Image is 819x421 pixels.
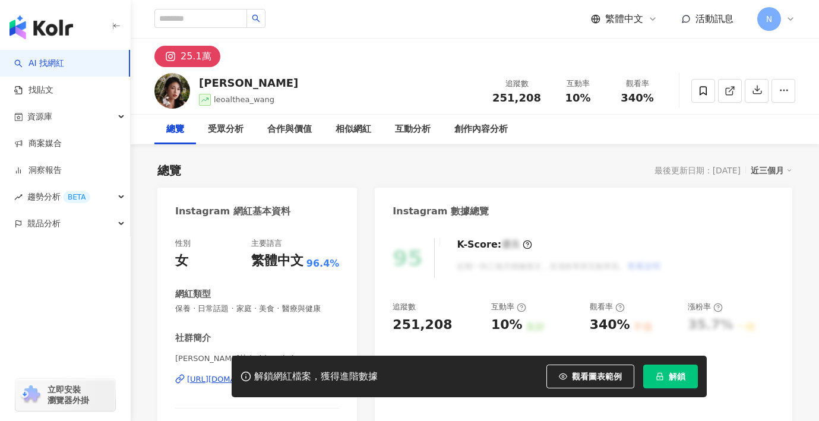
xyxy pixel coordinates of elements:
span: 觀看圖表範例 [572,372,622,381]
div: 互動率 [555,78,600,90]
div: 總覽 [166,122,184,137]
div: 340% [590,316,630,334]
div: 總覽 [157,162,181,179]
div: Instagram 數據總覽 [393,205,489,218]
div: 追蹤數 [393,302,416,312]
div: 相似網紅 [336,122,371,137]
span: 競品分析 [27,210,61,237]
span: 96.4% [306,257,340,270]
span: lock [656,372,664,381]
span: leoalthea_wang [214,95,274,104]
a: 找貼文 [14,84,53,96]
div: [PERSON_NAME] [199,75,298,90]
div: 受眾分析 [208,122,244,137]
span: 繁體中文 [605,12,643,26]
div: 觀看率 [590,302,625,312]
div: 最後更新日期：[DATE] [654,166,741,175]
div: BETA [63,191,90,203]
div: 近三個月 [751,163,792,178]
div: 追蹤數 [492,78,541,90]
img: KOL Avatar [154,73,190,109]
span: 立即安裝 瀏覽器外掛 [48,384,89,406]
div: 25.1萬 [181,48,211,65]
div: 主要語言 [251,238,282,249]
div: 創作內容分析 [454,122,508,137]
img: logo [10,15,73,39]
span: rise [14,193,23,201]
a: 洞察報告 [14,164,62,176]
div: 女 [175,252,188,270]
button: 觀看圖表範例 [546,365,634,388]
a: chrome extension立即安裝 瀏覽器外掛 [15,379,115,411]
div: Instagram 網紅基本資料 [175,205,290,218]
span: 活動訊息 [695,13,733,24]
span: 解鎖 [669,372,685,381]
span: 保養 · 日常話題 · 家庭 · 美食 · 醫療與健康 [175,303,339,314]
button: 解鎖 [643,365,698,388]
span: 10% [565,92,590,104]
div: 251,208 [393,316,452,334]
a: 商案媒合 [14,138,62,150]
a: searchAI 找網紅 [14,58,64,69]
div: 性別 [175,238,191,249]
div: K-Score : [457,238,532,251]
div: 繁體中文 [251,252,303,270]
div: 漲粉率 [688,302,723,312]
div: 合作與價值 [267,122,312,137]
div: 互動率 [491,302,526,312]
div: 互動分析 [395,122,431,137]
div: 網紅類型 [175,288,211,300]
img: chrome extension [19,385,42,404]
span: search [252,14,260,23]
span: N [766,12,772,26]
div: 觀看率 [615,78,660,90]
span: 340% [621,92,654,104]
span: 251,208 [492,91,541,104]
button: 25.1萬 [154,46,220,67]
span: 趨勢分析 [27,183,90,210]
span: [PERSON_NAME]甘 | althea_hsingan [175,353,339,364]
div: 社群簡介 [175,332,211,344]
div: 10% [491,316,523,334]
div: 解鎖網紅檔案，獲得進階數據 [254,371,378,383]
span: 資源庫 [27,103,52,130]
